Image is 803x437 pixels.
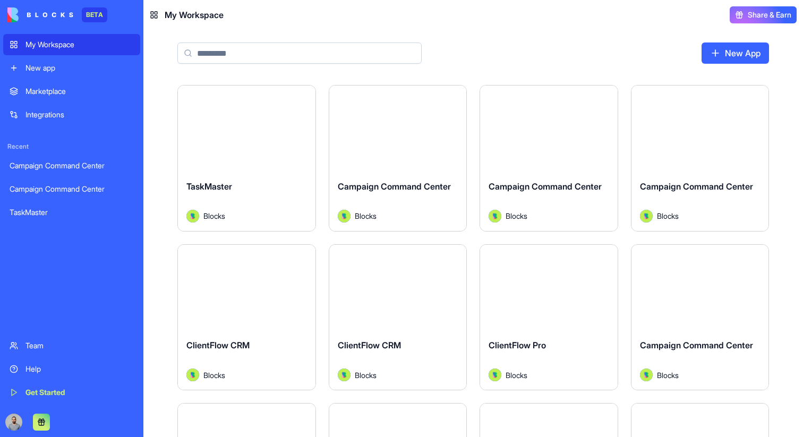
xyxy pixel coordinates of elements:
[506,370,527,381] span: Blocks
[203,210,225,221] span: Blocks
[355,210,377,221] span: Blocks
[640,340,753,350] span: Campaign Command Center
[3,335,140,356] a: Team
[10,160,134,171] div: Campaign Command Center
[338,340,401,350] span: ClientFlow CRM
[702,42,769,64] a: New App
[657,370,679,381] span: Blocks
[3,57,140,79] a: New app
[480,85,618,232] a: Campaign Command CenterAvatarBlocks
[631,85,770,232] a: Campaign Command CenterAvatarBlocks
[25,387,134,398] div: Get Started
[329,244,467,391] a: ClientFlow CRMAvatarBlocks
[165,8,224,21] span: My Workspace
[177,244,316,391] a: ClientFlow CRMAvatarBlocks
[10,207,134,218] div: TaskMaster
[730,6,797,23] button: Share & Earn
[489,369,501,381] img: Avatar
[186,210,199,222] img: Avatar
[506,210,527,221] span: Blocks
[5,414,22,431] img: image_123650291_bsq8ao.jpg
[3,178,140,200] a: Campaign Command Center
[640,181,753,192] span: Campaign Command Center
[3,81,140,102] a: Marketplace
[631,244,770,391] a: Campaign Command CenterAvatarBlocks
[3,34,140,55] a: My Workspace
[177,85,316,232] a: TaskMasterAvatarBlocks
[186,181,232,192] span: TaskMaster
[25,86,134,97] div: Marketplace
[338,181,451,192] span: Campaign Command Center
[203,370,225,381] span: Blocks
[355,370,377,381] span: Blocks
[640,369,653,381] img: Avatar
[3,382,140,403] a: Get Started
[82,7,107,22] div: BETA
[25,340,134,351] div: Team
[7,7,107,22] a: BETA
[489,181,602,192] span: Campaign Command Center
[25,39,134,50] div: My Workspace
[338,369,351,381] img: Avatar
[480,244,618,391] a: ClientFlow ProAvatarBlocks
[338,210,351,222] img: Avatar
[748,10,791,20] span: Share & Earn
[3,104,140,125] a: Integrations
[10,184,134,194] div: Campaign Command Center
[186,369,199,381] img: Avatar
[25,364,134,374] div: Help
[329,85,467,232] a: Campaign Command CenterAvatarBlocks
[3,142,140,151] span: Recent
[25,109,134,120] div: Integrations
[489,340,546,350] span: ClientFlow Pro
[657,210,679,221] span: Blocks
[7,7,73,22] img: logo
[640,210,653,222] img: Avatar
[25,63,134,73] div: New app
[186,340,250,350] span: ClientFlow CRM
[3,358,140,380] a: Help
[3,202,140,223] a: TaskMaster
[3,155,140,176] a: Campaign Command Center
[489,210,501,222] img: Avatar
